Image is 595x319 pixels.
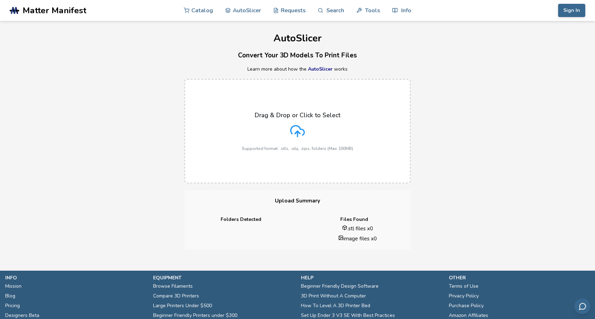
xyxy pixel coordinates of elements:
a: Pricing [5,301,20,311]
a: 3D Print Without A Computer [301,291,366,301]
a: Mission [5,281,22,291]
button: Sign In [558,4,585,17]
h4: Files Found [302,217,406,222]
a: Compare 3D Printers [153,291,199,301]
a: How To Level A 3D Printer Bed [301,301,370,311]
p: other [449,274,590,281]
p: Supported format: .stls, .obj, .zips, folders (Max 100MB) [242,146,353,151]
h4: Folders Detected [189,217,293,222]
a: Blog [5,291,15,301]
a: Purchase Policy [449,301,484,311]
p: equipment [153,274,294,281]
a: Browse Filaments [153,281,193,291]
a: AutoSlicer [308,66,333,72]
li: .stl files x 0 [309,225,406,232]
button: Send feedback via email [574,298,590,314]
li: image files x 0 [309,235,406,242]
p: help [301,274,442,281]
a: Privacy Policy [449,291,479,301]
a: Terms of Use [449,281,478,291]
a: Beginner Friendly Design Software [301,281,379,291]
a: Large Printers Under $500 [153,301,212,311]
h3: Upload Summary [184,190,411,212]
span: Matter Manifest [23,6,86,15]
p: Drag & Drop or Click to Select [255,112,340,119]
p: info [5,274,146,281]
